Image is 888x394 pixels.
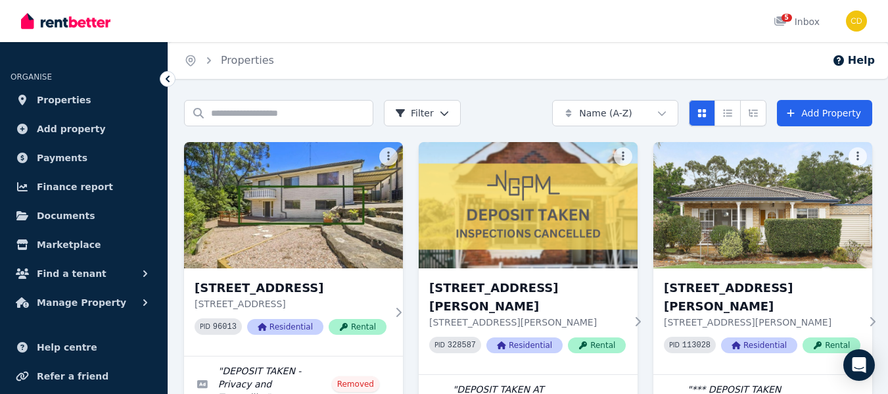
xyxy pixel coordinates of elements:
[213,322,237,332] code: 96013
[11,260,157,287] button: Find a tenant
[11,203,157,229] a: Documents
[843,349,875,381] div: Open Intercom Messenger
[11,72,52,82] span: ORGANISE
[37,121,106,137] span: Add property
[832,53,875,68] button: Help
[664,279,860,316] h3: [STREET_ADDRESS][PERSON_NAME]
[37,266,106,282] span: Find a tenant
[568,337,626,353] span: Rental
[37,208,95,224] span: Documents
[419,142,638,374] a: 1/2 Eric Street, Lilyfield[STREET_ADDRESS][PERSON_NAME][STREET_ADDRESS][PERSON_NAME]PID 328587Res...
[803,337,860,353] span: Rental
[579,107,632,120] span: Name (A-Z)
[429,279,626,316] h3: [STREET_ADDRESS][PERSON_NAME]
[11,87,157,113] a: Properties
[37,150,87,166] span: Payments
[782,14,792,22] span: 5
[486,337,563,353] span: Residential
[740,100,766,126] button: Expanded list view
[11,145,157,171] a: Payments
[11,232,157,258] a: Marketplace
[11,116,157,142] a: Add property
[379,147,398,166] button: More options
[11,289,157,316] button: Manage Property
[653,142,872,374] a: 1/5 Kings Road, Brighton-Le-Sands[STREET_ADDRESS][PERSON_NAME][STREET_ADDRESS][PERSON_NAME]PID 11...
[664,316,860,329] p: [STREET_ADDRESS][PERSON_NAME]
[434,341,445,349] small: PID
[777,100,872,126] a: Add Property
[37,368,108,384] span: Refer a friend
[689,100,766,126] div: View options
[168,42,290,79] nav: Breadcrumb
[721,337,797,353] span: Residential
[384,100,461,126] button: Filter
[419,142,638,268] img: 1/2 Eric Street, Lilyfield
[429,316,626,329] p: [STREET_ADDRESS][PERSON_NAME]
[614,147,632,166] button: More options
[184,142,403,268] img: 1/1A Neptune Street, Padstow
[329,319,386,335] span: Rental
[669,341,680,349] small: PID
[247,319,323,335] span: Residential
[395,107,434,120] span: Filter
[653,142,872,268] img: 1/5 Kings Road, Brighton-Le-Sands
[37,179,113,195] span: Finance report
[37,92,91,108] span: Properties
[11,334,157,360] a: Help centre
[21,11,110,31] img: RentBetter
[11,363,157,389] a: Refer a friend
[37,237,101,253] span: Marketplace
[714,100,741,126] button: Compact list view
[200,323,210,330] small: PID
[221,54,274,66] a: Properties
[849,147,867,166] button: More options
[846,11,867,32] img: Chris Dimitropoulos
[11,174,157,200] a: Finance report
[448,341,476,350] code: 328587
[774,15,820,28] div: Inbox
[195,279,386,297] h3: [STREET_ADDRESS]
[184,142,403,356] a: 1/1A Neptune Street, Padstow[STREET_ADDRESS][STREET_ADDRESS]PID 96013ResidentialRental
[37,295,126,310] span: Manage Property
[195,297,386,310] p: [STREET_ADDRESS]
[682,341,711,350] code: 113028
[689,100,715,126] button: Card view
[37,339,97,355] span: Help centre
[552,100,678,126] button: Name (A-Z)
